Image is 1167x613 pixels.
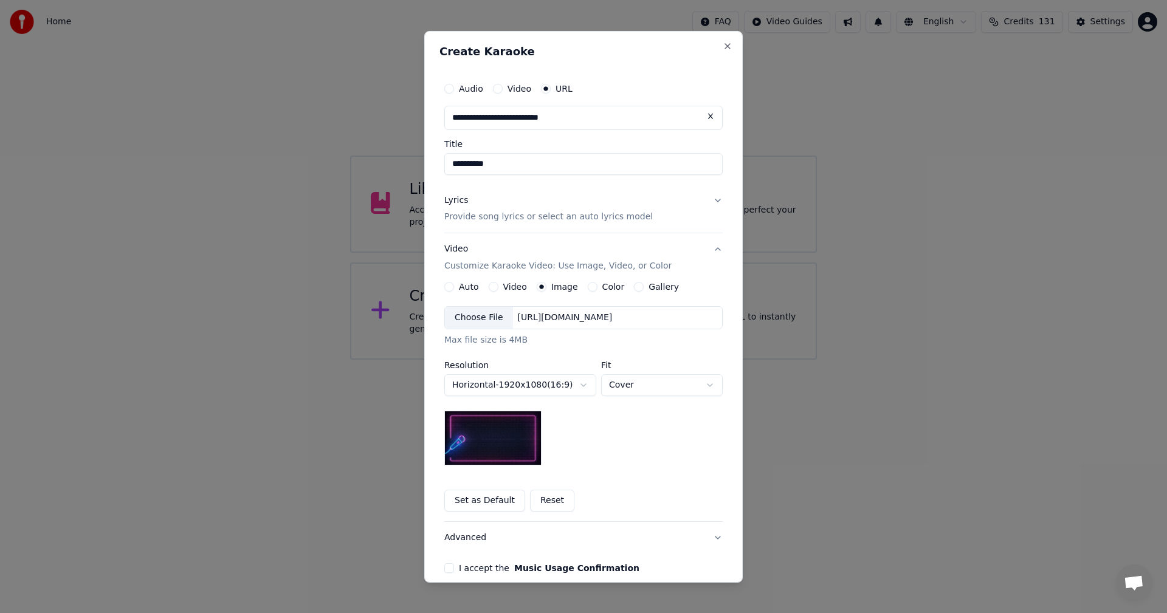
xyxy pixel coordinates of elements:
[649,283,679,291] label: Gallery
[459,564,639,572] label: I accept the
[459,283,479,291] label: Auto
[514,564,639,572] button: I accept the
[508,84,531,92] label: Video
[530,490,574,512] button: Reset
[513,312,618,324] div: [URL][DOMAIN_NAME]
[602,283,625,291] label: Color
[444,139,723,148] label: Title
[444,260,672,272] p: Customize Karaoke Video: Use Image, Video, or Color
[459,84,483,92] label: Audio
[444,282,723,521] div: VideoCustomize Karaoke Video: Use Image, Video, or Color
[445,307,513,329] div: Choose File
[503,283,527,291] label: Video
[444,490,525,512] button: Set as Default
[444,334,723,346] div: Max file size is 4MB
[444,233,723,282] button: VideoCustomize Karaoke Video: Use Image, Video, or Color
[444,361,596,369] label: Resolution
[439,46,728,57] h2: Create Karaoke
[444,522,723,553] button: Advanced
[444,184,723,233] button: LyricsProvide song lyrics or select an auto lyrics model
[601,361,723,369] label: Fit
[556,84,573,92] label: URL
[444,243,672,272] div: Video
[444,194,468,206] div: Lyrics
[551,283,578,291] label: Image
[444,211,653,223] p: Provide song lyrics or select an auto lyrics model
